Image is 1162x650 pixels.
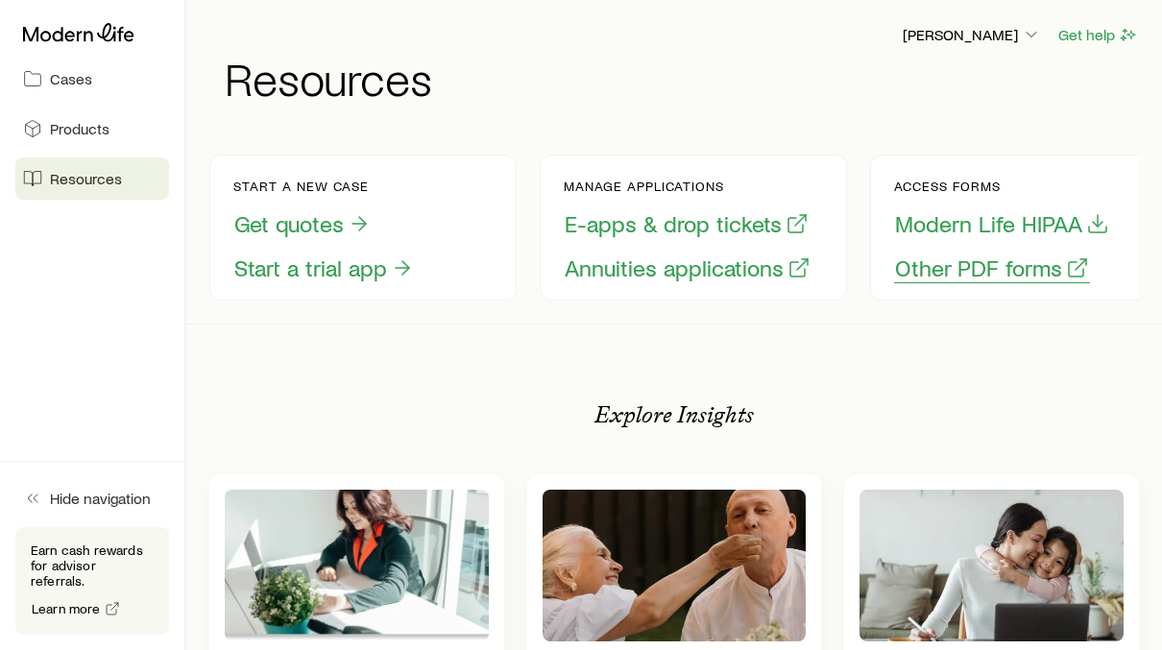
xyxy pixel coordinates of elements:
button: [PERSON_NAME] [902,24,1042,47]
img: Estate planning [543,490,807,641]
button: Get quotes [233,209,372,239]
p: Manage applications [564,179,811,194]
p: Earn cash rewards for advisor referrals. [31,542,154,589]
p: Explore Insights [594,401,754,428]
a: Resources [15,157,169,200]
span: Hide navigation [50,489,151,508]
img: Business strategies [225,490,489,641]
button: Annuities applications [564,253,811,283]
span: Products [50,119,109,138]
button: Hide navigation [15,477,169,519]
p: Access forms [894,179,1110,194]
p: [PERSON_NAME] [903,25,1041,44]
a: Products [15,108,169,150]
button: Other PDF forms [894,253,1090,283]
button: E-apps & drop tickets [564,209,810,239]
button: Get help [1057,24,1139,46]
button: Modern Life HIPAA [894,209,1110,239]
h1: Resources [225,55,1139,101]
span: Learn more [32,602,101,615]
img: Wealth accumulation [859,490,1124,641]
p: Start a new case [233,179,415,194]
span: Cases [50,69,92,88]
div: Earn cash rewards for advisor referrals.Learn more [15,527,169,635]
button: Start a trial app [233,253,415,283]
span: Resources [50,169,122,188]
a: Cases [15,58,169,100]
